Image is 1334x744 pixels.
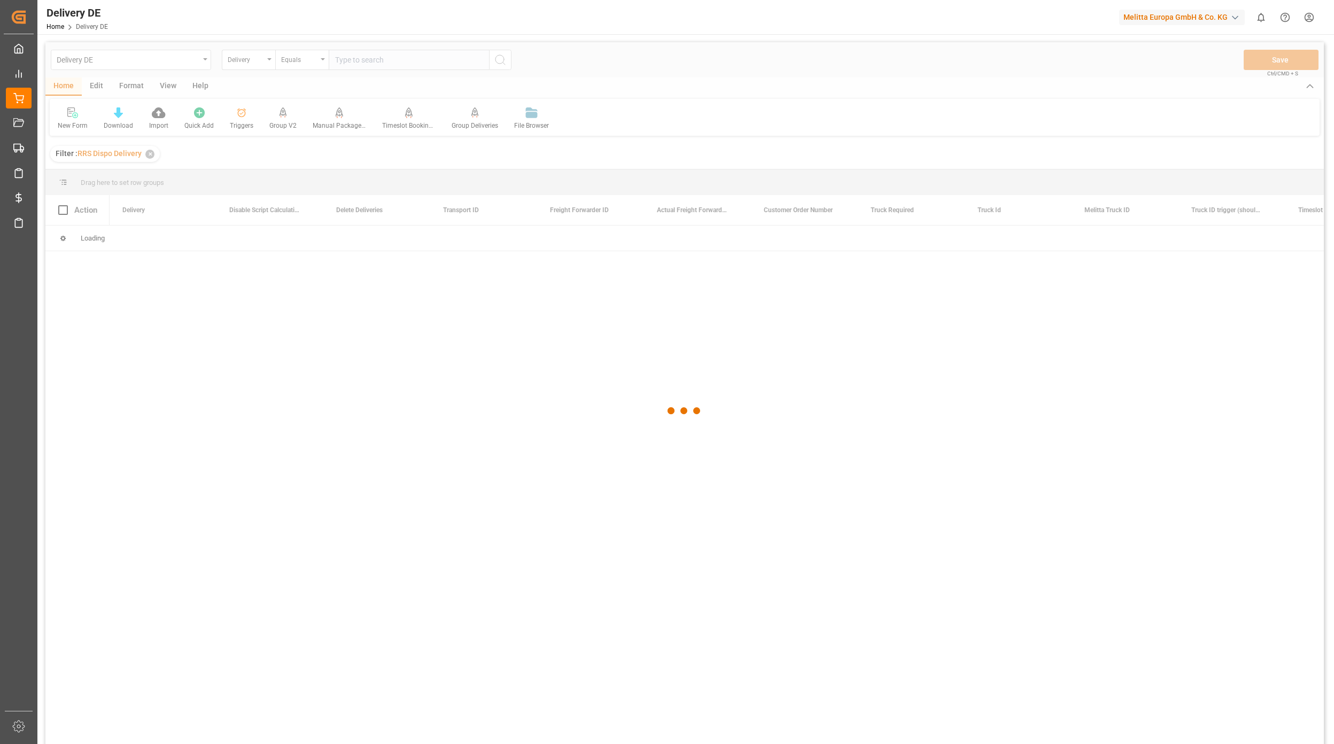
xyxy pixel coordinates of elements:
div: Melitta Europa GmbH & Co. KG [1119,10,1245,25]
button: Help Center [1273,5,1297,29]
a: Home [46,23,64,30]
button: Melitta Europa GmbH & Co. KG [1119,7,1249,27]
div: Delivery DE [46,5,108,21]
button: show 0 new notifications [1249,5,1273,29]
